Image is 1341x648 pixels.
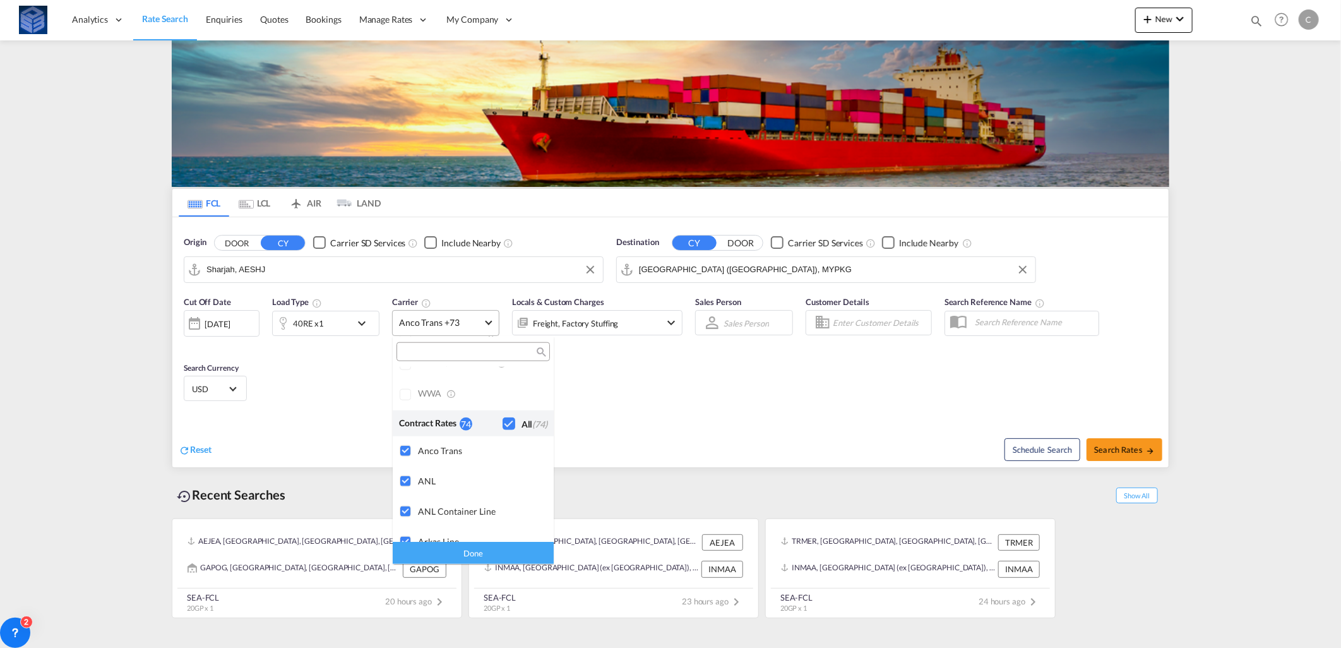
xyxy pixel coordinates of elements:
div: ANL [418,476,544,486]
md-checkbox: Checkbox No Ink [503,417,547,430]
div: Arkas Line [418,536,544,547]
div: Anco Trans [418,445,544,456]
div: 74 [460,417,472,431]
md-icon: icon-magnify [535,347,545,357]
div: ANL Container Line [418,506,544,517]
span: (74) [532,419,547,429]
md-icon: s18 icon-information-outline [446,388,458,400]
div: Contract Rates [399,417,460,430]
div: All [521,418,547,431]
div: WWA [418,388,544,400]
div: Done [393,542,554,564]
